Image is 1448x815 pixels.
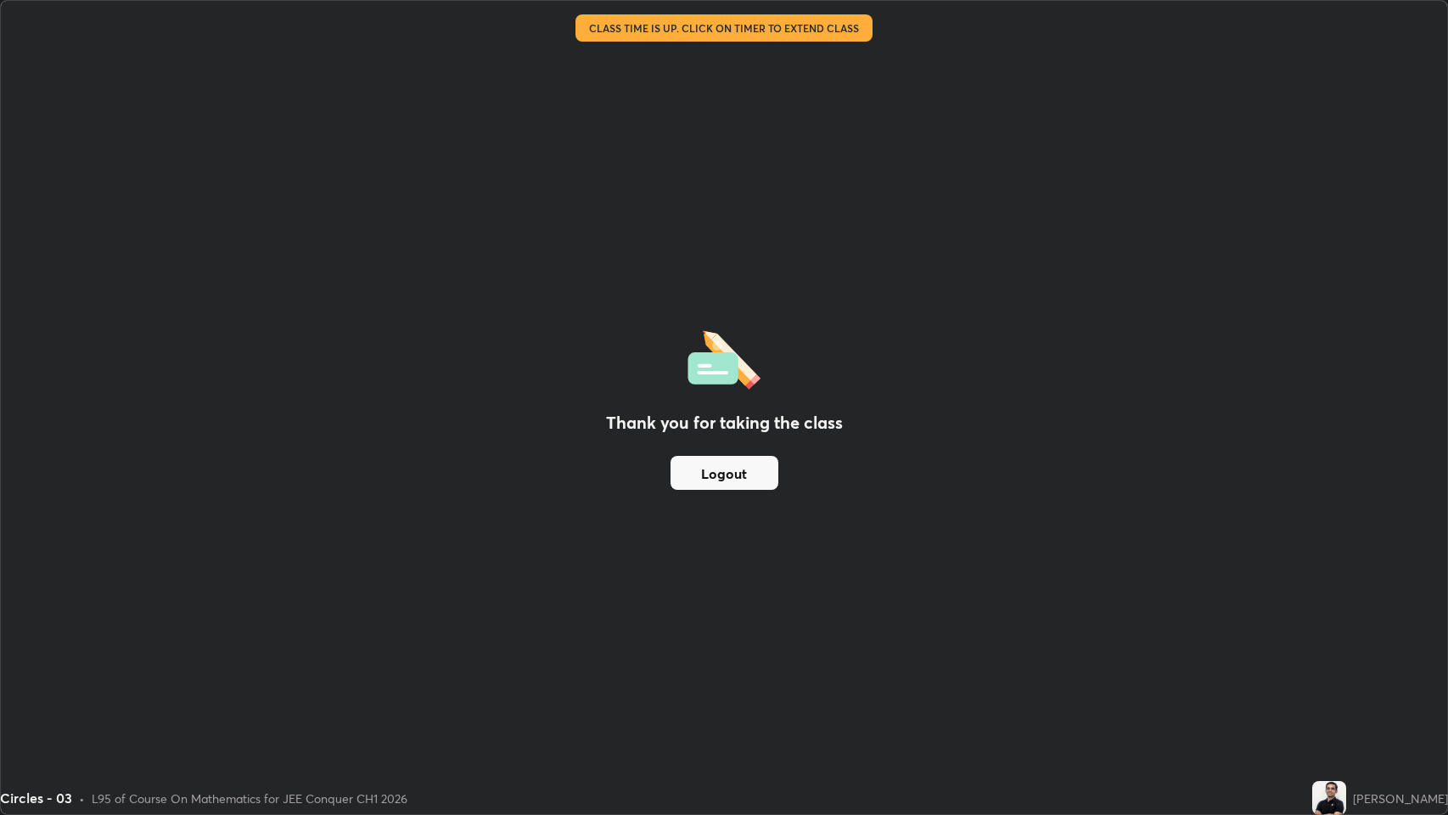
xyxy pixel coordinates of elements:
img: f8aae543885a491b8a905e74841c74d5.jpg [1312,781,1346,815]
h2: Thank you for taking the class [606,410,843,436]
img: offlineFeedback.1438e8b3.svg [688,325,760,390]
div: L95 of Course On Mathematics for JEE Conquer CH1 2026 [92,790,407,807]
div: • [79,790,85,807]
button: Logout [671,456,778,490]
div: [PERSON_NAME] [1353,790,1448,807]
